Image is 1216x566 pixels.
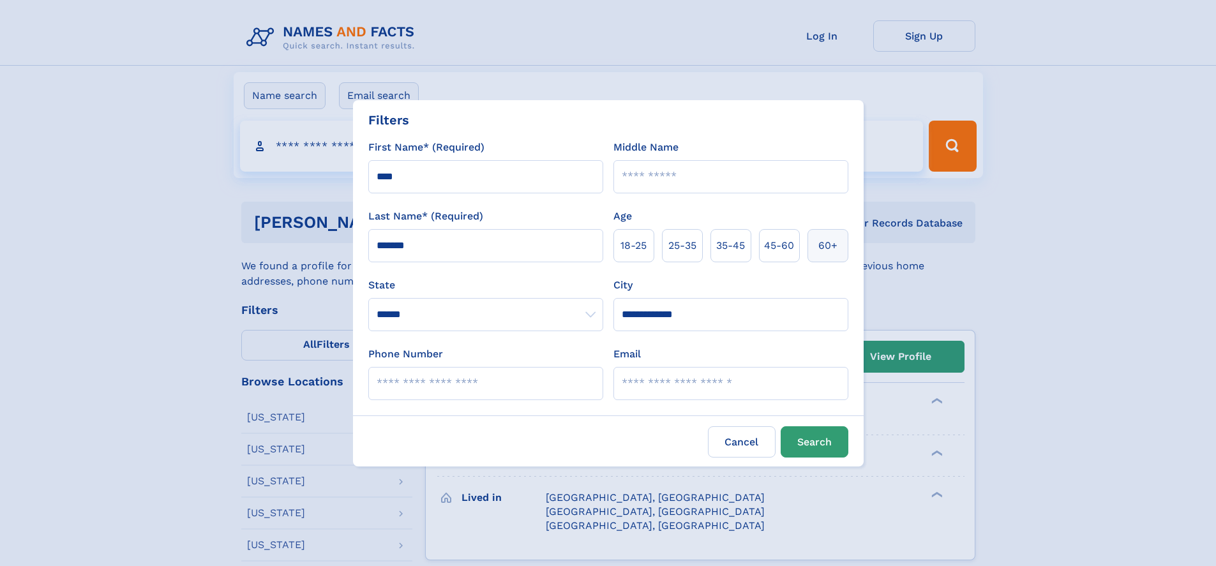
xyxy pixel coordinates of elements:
span: 25‑35 [668,238,696,253]
button: Search [781,426,848,458]
span: 45‑60 [764,238,794,253]
label: City [613,278,633,293]
label: Middle Name [613,140,679,155]
label: Last Name* (Required) [368,209,483,224]
label: Cancel [708,426,776,458]
label: Phone Number [368,346,443,362]
span: 35‑45 [716,238,745,253]
label: First Name* (Required) [368,140,484,155]
label: State [368,278,603,293]
span: 60+ [818,238,837,253]
label: Email [613,346,641,362]
span: 18‑25 [620,238,647,253]
label: Age [613,209,632,224]
div: Filters [368,110,409,130]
